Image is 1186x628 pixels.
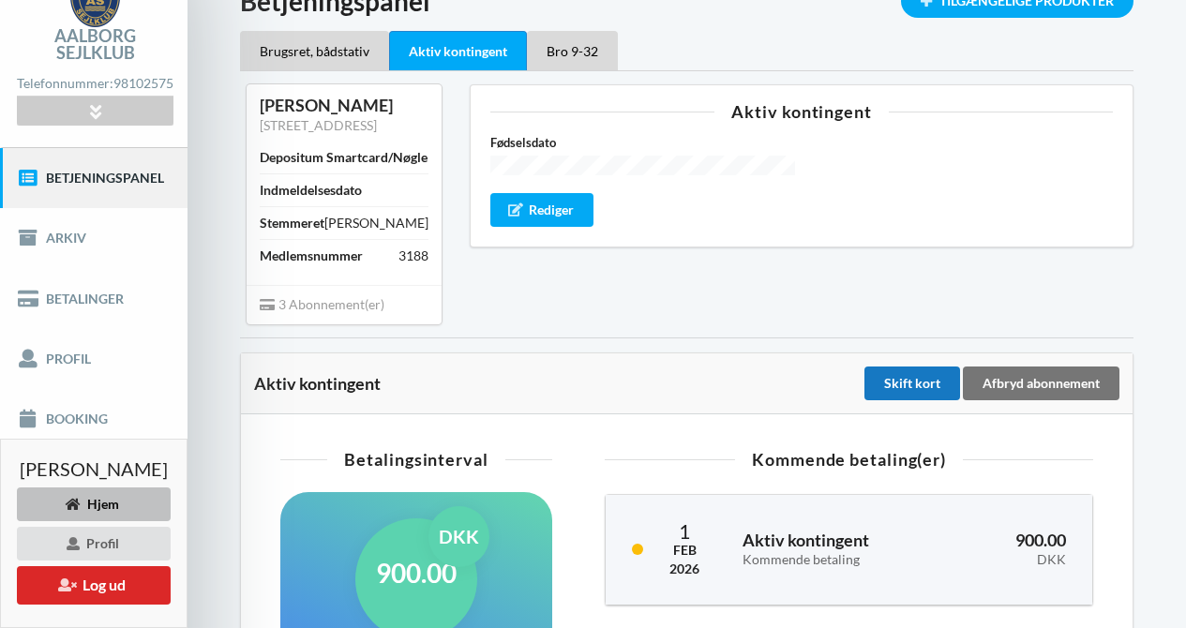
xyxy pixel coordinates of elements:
[669,560,699,578] div: 2026
[240,31,389,70] div: Brugsret, bådstativ
[955,530,1066,567] h3: 900.00
[280,451,552,468] div: Betalingsinterval
[17,71,173,97] div: Telefonnummer:
[17,27,173,61] div: Aalborg Sejlklub
[376,556,457,590] h1: 900.00
[527,31,618,70] div: Bro 9-32
[398,247,428,265] div: 3188
[260,95,428,116] div: [PERSON_NAME]
[669,521,699,541] div: 1
[17,487,171,521] div: Hjem
[260,148,428,167] div: Depositum Smartcard/Nøgle
[743,530,929,567] h3: Aktiv kontingent
[254,374,861,393] div: Aktiv kontingent
[20,459,168,478] span: [PERSON_NAME]
[963,366,1119,400] div: Afbryd abonnement
[389,31,527,71] div: Aktiv kontingent
[605,451,1093,468] div: Kommende betaling(er)
[260,117,377,133] a: [STREET_ADDRESS]
[864,366,960,400] div: Skift kort
[17,566,171,605] button: Log ud
[428,506,489,567] div: DKK
[17,527,171,561] div: Profil
[743,552,929,568] div: Kommende betaling
[260,181,362,200] div: Indmeldelsesdato
[260,296,384,312] span: 3 Abonnement(er)
[490,133,795,152] label: Fødselsdato
[490,103,1113,120] div: Aktiv kontingent
[490,193,593,227] div: Rediger
[260,214,324,232] div: Stemmeret
[113,75,173,91] strong: 98102575
[324,214,428,232] div: [PERSON_NAME]
[955,552,1066,568] div: DKK
[669,541,699,560] div: Feb
[260,247,363,265] div: Medlemsnummer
